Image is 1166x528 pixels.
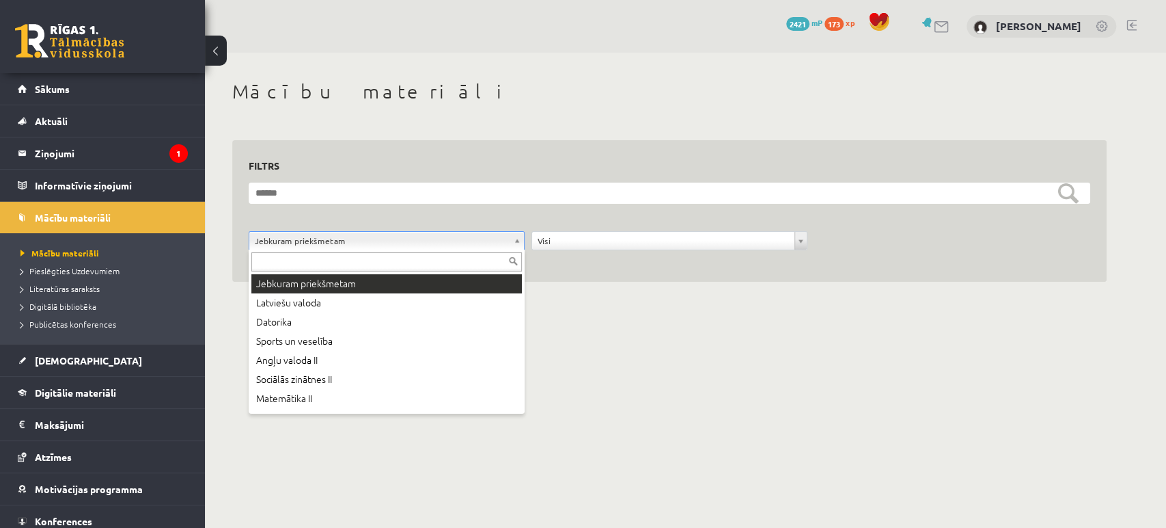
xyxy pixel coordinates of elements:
[251,408,522,427] div: Uzņēmējdarbības pamati (Specializētais kurss)
[251,370,522,389] div: Sociālās zinātnes II
[251,293,522,313] div: Latviešu valoda
[251,332,522,351] div: Sports un veselība
[251,389,522,408] div: Matemātika II
[251,313,522,332] div: Datorika
[251,274,522,293] div: Jebkuram priekšmetam
[251,351,522,370] div: Angļu valoda II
